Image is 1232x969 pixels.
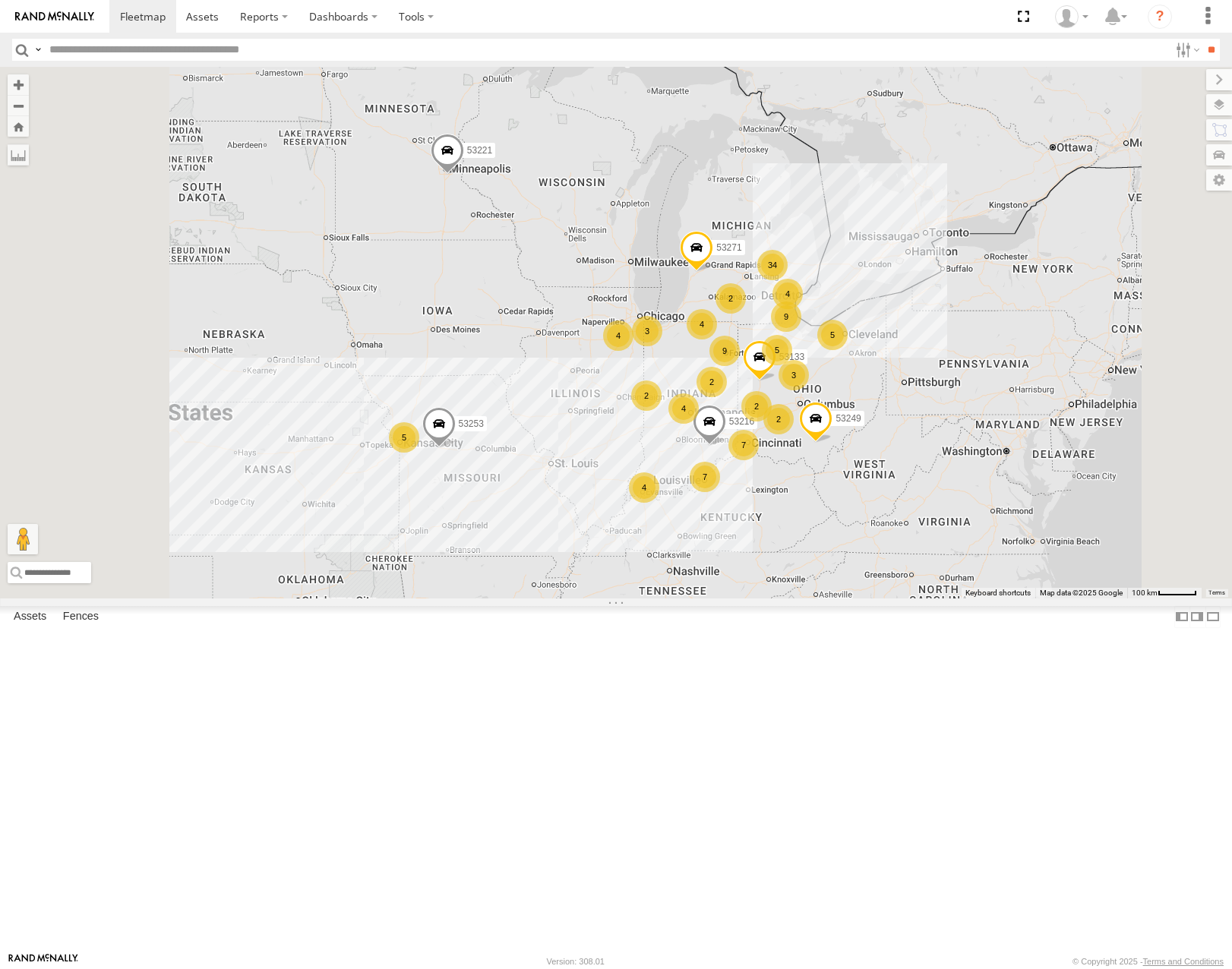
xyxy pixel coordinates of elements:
span: 53249 [836,413,861,424]
img: rand-logo.svg [15,11,94,22]
div: 2 [741,391,772,421]
label: Dock Summary Table to the Left [1174,606,1189,628]
a: Terms (opens in new tab) [1209,589,1225,595]
div: 5 [762,335,792,365]
span: 53221 [467,145,492,156]
div: 2 [763,404,794,434]
div: 9 [709,336,740,366]
div: 7 [690,462,720,492]
label: Search Filter Options [1170,39,1202,61]
span: Map data ©2025 Google [1040,589,1123,597]
div: 34 [757,250,788,280]
label: Map Settings [1206,169,1232,191]
label: Search Query [32,39,44,61]
a: Visit our Website [8,954,78,969]
a: Terms and Conditions [1143,957,1224,966]
button: Keyboard shortcuts [965,588,1031,598]
button: Zoom Home [8,116,29,137]
div: 4 [603,320,633,351]
div: 3 [779,360,809,390]
button: Zoom in [8,74,29,95]
label: Fences [55,607,106,628]
div: 3 [632,316,662,346]
button: Map Scale: 100 km per 48 pixels [1127,588,1202,598]
button: Drag Pegman onto the map to open Street View [8,524,38,554]
div: 4 [668,393,699,424]
span: 53253 [459,418,484,429]
span: 100 km [1132,589,1158,597]
div: 4 [687,309,717,339]
span: 53271 [716,242,741,253]
div: © Copyright 2025 - [1072,957,1224,966]
div: 2 [631,380,662,411]
div: 5 [817,320,848,350]
i: ? [1148,5,1172,29]
label: Measure [8,144,29,166]
label: Dock Summary Table to the Right [1189,606,1205,628]
label: Hide Summary Table [1205,606,1221,628]
div: Version: 308.01 [547,957,605,966]
div: Miky Transport [1050,5,1094,28]
div: 9 [771,301,801,332]
div: 7 [728,430,759,460]
div: 2 [697,367,727,397]
div: 2 [716,283,746,314]
div: 4 [772,279,803,309]
div: 5 [389,422,419,453]
span: 53216 [729,416,754,427]
label: Assets [6,607,54,628]
div: 4 [629,472,659,503]
button: Zoom out [8,95,29,116]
